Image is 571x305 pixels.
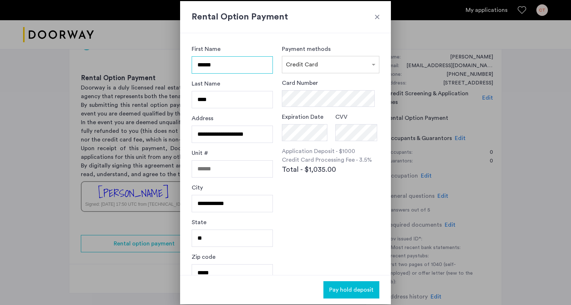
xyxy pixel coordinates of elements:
span: Total - $1,035.00 [282,164,336,175]
label: Card Number [282,79,318,87]
button: button [323,281,379,299]
p: Application Deposit - $1000 [282,147,379,156]
p: Credit Card Processing Fee - 3.5% [282,156,379,164]
label: Zip code [192,253,215,261]
h2: Rental Option Payment [192,10,379,23]
label: Address [192,114,213,123]
span: Pay hold deposit [329,286,374,294]
label: City [192,183,203,192]
label: Unit # [192,149,208,157]
label: Last Name [192,79,220,88]
label: CVV [335,113,348,121]
label: First Name [192,45,221,53]
span: Credit Card [286,62,318,67]
label: Expiration Date [282,113,323,121]
label: Payment methods [282,46,331,52]
label: State [192,218,206,227]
